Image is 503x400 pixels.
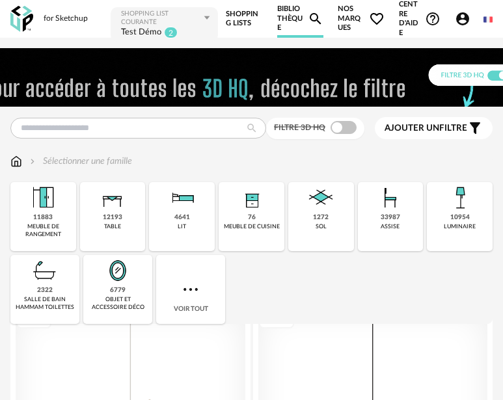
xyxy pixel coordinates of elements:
[381,223,400,230] div: assise
[180,279,201,300] img: more.7b13dc1.svg
[305,182,336,213] img: Sol.png
[467,120,483,136] span: Filter icon
[450,213,470,222] div: 10954
[121,10,202,27] div: Shopping List courante
[483,15,493,24] img: fr
[236,182,267,213] img: Rangement.png
[381,213,400,222] div: 33987
[248,213,256,222] div: 76
[455,11,476,27] span: Account Circle icon
[174,213,190,222] div: 4641
[444,223,476,230] div: luminaire
[87,296,148,311] div: objet et accessoire déco
[444,182,476,213] img: Luminaire.png
[102,255,133,286] img: Miroir.png
[33,213,53,222] div: 11883
[110,286,126,295] div: 6779
[375,117,493,139] button: Ajouter unfiltre Filter icon
[37,286,53,295] div: 2322
[156,255,225,324] div: Voir tout
[224,223,280,230] div: meuble de cuisine
[385,123,467,134] span: filtre
[385,124,439,133] span: Ajouter un
[44,14,88,24] div: for Sketchup
[313,213,329,222] div: 1272
[10,6,33,33] img: OXP
[316,223,327,230] div: sol
[27,182,59,213] img: Meuble%20de%20rangement.png
[14,296,75,311] div: salle de bain hammam toilettes
[369,11,385,27] span: Heart Outline icon
[274,124,325,131] span: Filtre 3D HQ
[10,155,22,168] img: svg+xml;base64,PHN2ZyB3aWR0aD0iMTYiIGhlaWdodD0iMTciIHZpZXdCb3g9IjAgMCAxNiAxNyIgZmlsbD0ibm9uZSIgeG...
[308,11,323,27] span: Magnify icon
[27,155,38,168] img: svg+xml;base64,PHN2ZyB3aWR0aD0iMTYiIGhlaWdodD0iMTYiIHZpZXdCb3g9IjAgMCAxNiAxNiIgZmlsbD0ibm9uZSIgeG...
[103,213,122,222] div: 12193
[164,27,178,38] sup: 2
[27,155,132,168] div: Sélectionner une famille
[104,223,121,230] div: table
[121,27,161,39] div: Test Démo
[97,182,128,213] img: Table.png
[425,11,441,27] span: Help Circle Outline icon
[14,223,72,238] div: meuble de rangement
[375,182,406,213] img: Assise.png
[29,255,61,286] img: Salle%20de%20bain.png
[167,182,198,213] img: Literie.png
[455,11,470,27] span: Account Circle icon
[178,223,186,230] div: lit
